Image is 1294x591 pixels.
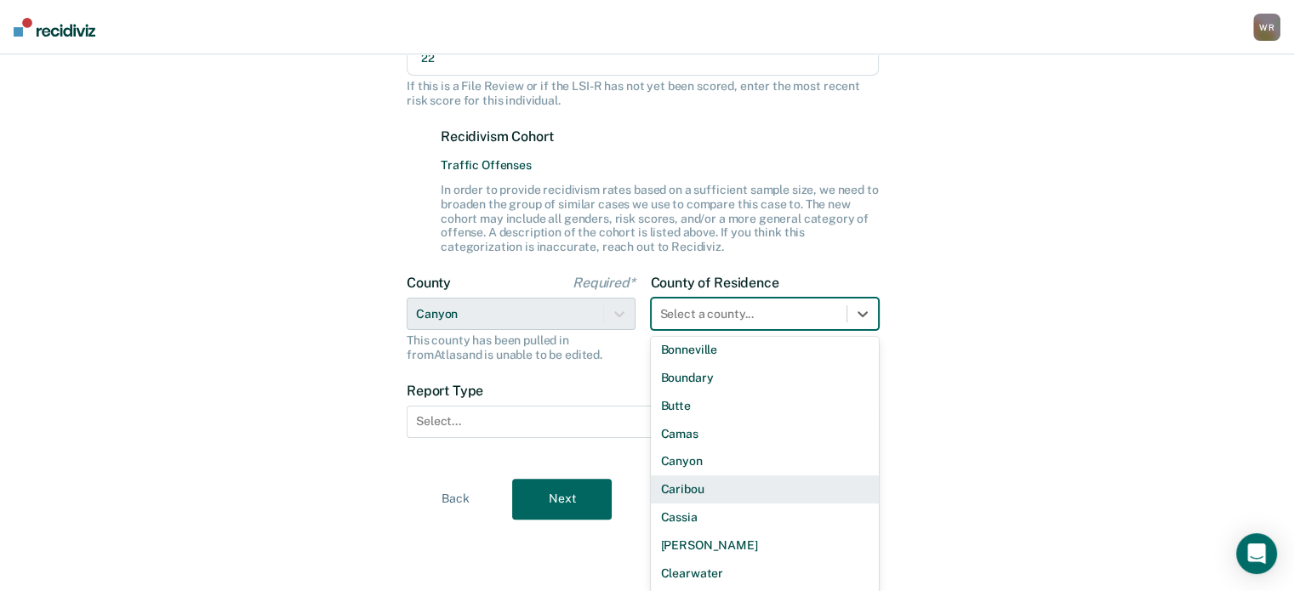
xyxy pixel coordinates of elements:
div: [PERSON_NAME] [651,531,880,560]
div: Camas [651,420,880,448]
div: If this is a File Review or if the LSI-R has not yet been scored, enter the most recent risk scor... [407,79,879,108]
label: County of Residence [651,275,880,291]
div: Cassia [651,503,880,531]
div: Boundary [651,364,880,392]
span: Traffic Offenses [441,158,879,173]
label: Report Type [407,383,879,399]
span: Required* [573,275,636,291]
div: Clearwater [651,560,880,588]
div: Butte [651,392,880,420]
button: Next [512,479,612,520]
div: Caribou [651,475,880,503]
div: Open Intercom Messenger [1236,533,1277,574]
label: County [407,275,636,291]
img: Recidiviz [14,18,95,37]
label: Recidivism Cohort [441,128,879,145]
div: This county has been pulled in from Atlas and is unable to be edited. [407,333,636,362]
button: WR [1253,14,1280,41]
div: In order to provide recidivism rates based on a sufficient sample size, we need to broaden the gr... [441,183,879,254]
div: W R [1253,14,1280,41]
div: Canyon [651,447,880,475]
div: Bonneville [651,336,880,364]
button: Back [406,479,505,520]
